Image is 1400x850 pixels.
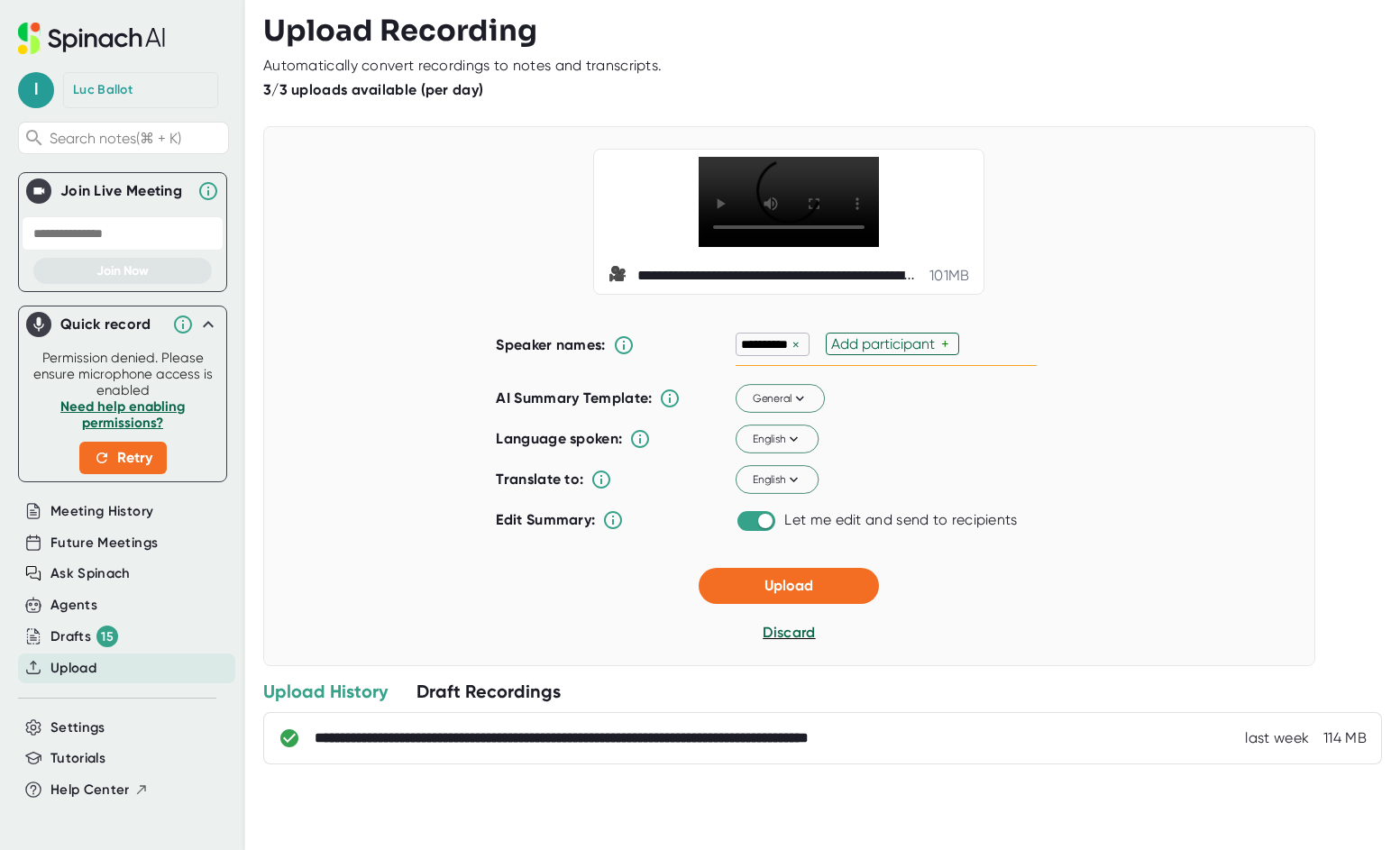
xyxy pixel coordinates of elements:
div: Quick record [26,306,219,343]
span: l [18,72,54,108]
span: Search notes (⌘ + K) [50,130,224,147]
div: Luc Ballot [73,82,133,98]
span: Upload [764,577,813,594]
button: Agents [50,595,97,616]
button: Ask Spinach [50,563,131,584]
div: 10/1/2025, 3:22:44 PM [1245,729,1309,747]
div: Quick record [60,315,163,334]
b: Speaker names: [496,336,605,353]
div: Draft Recordings [416,680,561,703]
button: Help Center [50,780,149,800]
b: Language spoken: [496,430,622,447]
div: + [941,335,954,352]
b: AI Summary Template: [496,389,652,407]
span: Discard [763,624,815,641]
b: 3/3 uploads available (per day) [263,81,483,98]
span: video [608,265,630,287]
span: English [753,431,802,447]
div: × [788,336,804,353]
button: Settings [50,717,105,738]
button: Future Meetings [50,533,158,553]
span: Help Center [50,780,130,800]
div: 114 MB [1323,729,1367,747]
div: Automatically convert recordings to notes and transcripts. [263,57,662,75]
button: Tutorials [50,748,105,769]
a: Need help enabling permissions? [60,398,185,431]
button: Meeting History [50,501,153,522]
button: General [736,385,825,414]
button: English [736,466,819,495]
div: Let me edit and send to recipients [784,511,1017,529]
div: Drafts [50,626,118,647]
div: Join Live MeetingJoin Live Meeting [26,173,219,209]
span: General [753,390,809,407]
button: Upload [50,658,96,679]
div: Add participant [831,335,941,352]
h3: Upload Recording [263,14,1382,48]
button: Join Now [33,258,212,284]
button: Drafts 15 [50,626,118,647]
img: Join Live Meeting [30,182,48,200]
span: Join Now [96,263,149,279]
button: Retry [79,442,167,474]
button: Upload [699,568,879,604]
button: English [736,425,819,454]
span: English [753,471,802,488]
span: Retry [94,447,152,469]
div: Permission denied. Please ensure microphone access is enabled [30,350,215,474]
div: 15 [96,626,118,647]
b: Translate to: [496,471,583,488]
div: 101 MB [929,267,970,285]
b: Edit Summary: [496,511,595,528]
div: Upload History [263,680,388,703]
button: Discard [763,622,815,644]
div: Join Live Meeting [60,182,188,200]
